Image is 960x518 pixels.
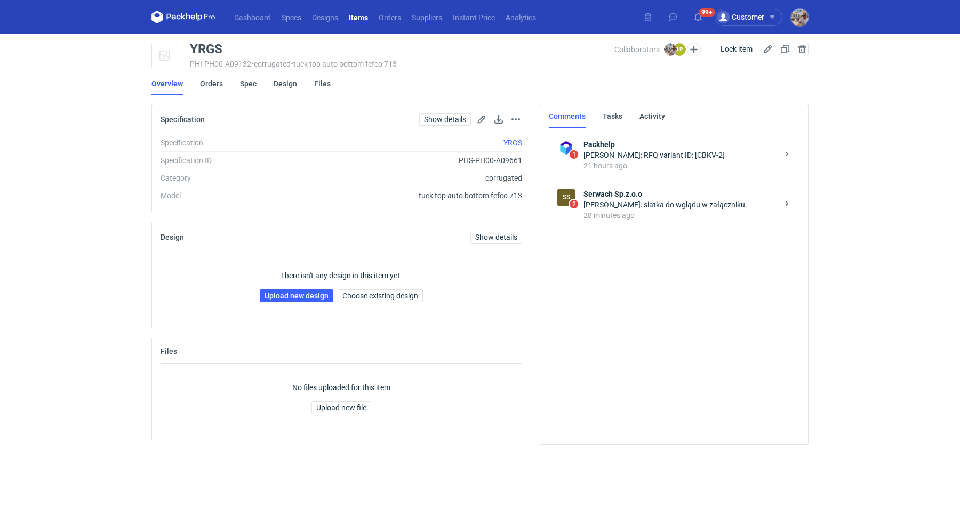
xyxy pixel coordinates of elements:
button: Delete item [796,43,809,55]
div: corrugated [305,173,522,183]
a: YRGS [503,139,522,147]
a: Orders [200,72,223,95]
strong: Packhelp [583,139,778,150]
button: Upload new file [311,401,371,414]
a: Specs [276,11,307,23]
div: Serwach Sp.z.o.o [557,189,575,206]
a: Tasks [603,104,622,128]
a: Analytics [500,11,541,23]
figcaption: SS [557,189,575,206]
span: Upload new file [316,404,366,411]
h2: Files [161,347,177,355]
div: Category [161,173,305,183]
svg: Packhelp Pro [151,11,215,23]
div: [PERSON_NAME]: RFQ variant ID: [CBKV-2] [583,150,778,160]
a: Suppliers [406,11,447,23]
a: Show details [470,231,522,244]
div: PHS-PH00-A09661 [305,155,522,166]
button: Choose existing design [338,289,423,302]
a: Spec [240,72,257,95]
button: Edit item [762,43,774,55]
img: Michał Palasek [791,9,809,26]
img: Packhelp [557,139,575,157]
button: Duplicate Item [779,43,791,55]
a: Comments [549,104,586,128]
a: Instant Price [447,11,500,23]
button: Download specification [492,113,505,126]
button: 99+ [690,9,707,26]
button: Edit spec [475,113,488,126]
figcaption: ŁP [673,43,686,56]
button: Actions [509,113,522,126]
a: Activity [639,104,665,128]
span: • corrugated [251,60,291,68]
img: Michał Palasek [664,43,677,56]
a: Orders [373,11,406,23]
a: Upload new design [260,289,333,302]
div: Model [161,190,305,201]
button: Lock item [716,43,757,55]
strong: Serwach Sp.z.o.o [583,189,778,199]
a: Designs [307,11,343,23]
span: 1 [570,150,578,159]
div: Specification [161,137,305,148]
div: Customer [717,11,764,23]
p: No files uploaded for this item [292,382,390,393]
a: Files [314,72,331,95]
div: YRGS [190,43,222,55]
a: Design [274,72,297,95]
span: 2 [570,200,578,208]
div: tuck top auto bottom fefco 713 [305,190,522,201]
div: [PERSON_NAME]: siatka do wglądu w załączniku. [583,199,778,210]
div: 28 minutes ago [583,210,778,221]
p: There isn't any design in this item yet. [281,270,402,281]
button: Customer [715,9,791,26]
span: Choose existing design [342,292,418,300]
a: Dashboard [229,11,276,23]
span: Collaborators [614,45,660,54]
a: Overview [151,72,183,95]
div: PHI-PH00-A09132 [190,60,614,68]
h2: Specification [161,115,205,124]
div: 21 hours ago [583,160,778,171]
a: Show details [419,113,471,126]
span: • tuck top auto bottom fefco 713 [291,60,397,68]
span: Lock item [721,45,753,53]
div: Specification ID [161,155,305,166]
a: Items [343,11,373,23]
h2: Design [161,233,184,241]
button: Edit collaborators [687,43,701,56]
